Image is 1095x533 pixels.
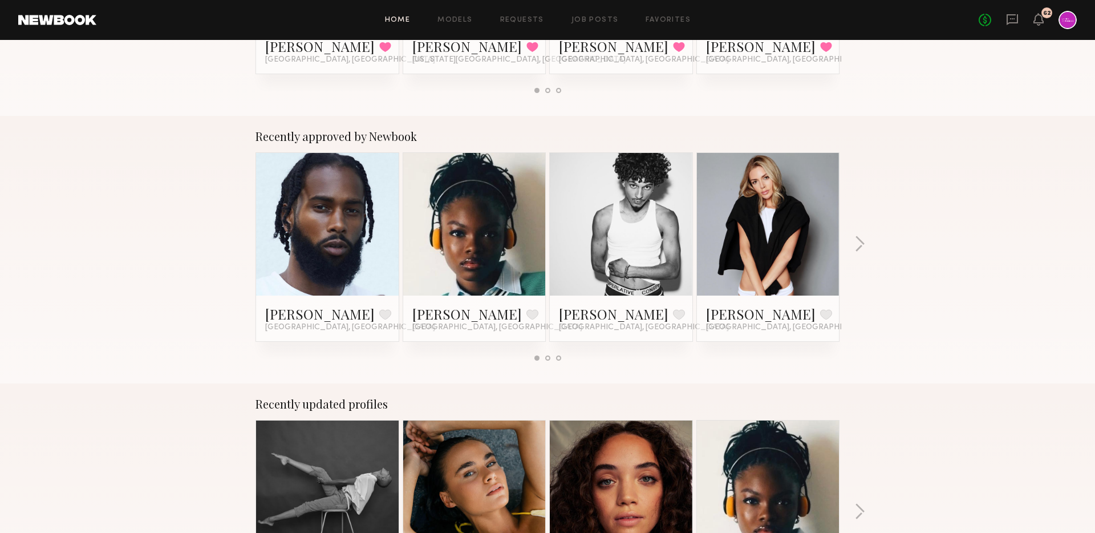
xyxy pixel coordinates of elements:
span: [GEOGRAPHIC_DATA], [GEOGRAPHIC_DATA] [559,323,729,332]
a: Requests [500,17,544,24]
a: [PERSON_NAME] [706,37,816,55]
a: [PERSON_NAME] [559,305,668,323]
a: Models [437,17,472,24]
a: [PERSON_NAME] [265,305,375,323]
a: Home [385,17,411,24]
a: [PERSON_NAME] [412,37,522,55]
a: [PERSON_NAME] [559,37,668,55]
a: Favorites [646,17,691,24]
span: [GEOGRAPHIC_DATA], [GEOGRAPHIC_DATA] [265,55,435,64]
span: [GEOGRAPHIC_DATA], [GEOGRAPHIC_DATA] [706,323,876,332]
a: [PERSON_NAME] [412,305,522,323]
a: Job Posts [571,17,619,24]
span: [GEOGRAPHIC_DATA], [GEOGRAPHIC_DATA] [706,55,876,64]
span: [GEOGRAPHIC_DATA], [GEOGRAPHIC_DATA] [412,323,582,332]
a: [PERSON_NAME] [265,37,375,55]
span: [GEOGRAPHIC_DATA], [GEOGRAPHIC_DATA] [265,323,435,332]
div: 62 [1043,10,1051,17]
div: Recently updated profiles [255,397,839,411]
a: [PERSON_NAME] [706,305,816,323]
span: [US_STATE][GEOGRAPHIC_DATA], [GEOGRAPHIC_DATA] [412,55,626,64]
div: Recently approved by Newbook [255,130,839,143]
span: [GEOGRAPHIC_DATA], [GEOGRAPHIC_DATA] [559,55,729,64]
